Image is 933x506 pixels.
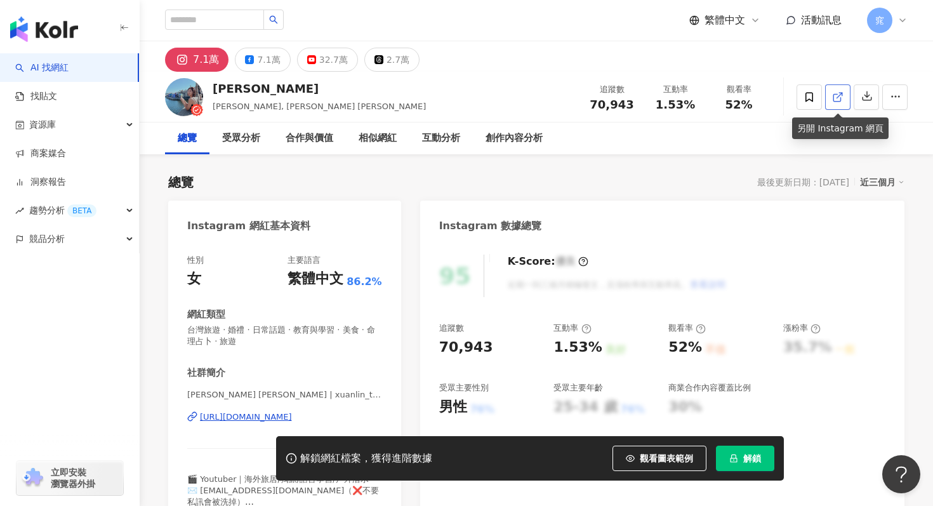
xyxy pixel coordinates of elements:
[51,467,95,489] span: 立即安裝 瀏覽器外掛
[15,206,24,215] span: rise
[187,308,225,321] div: 網紅類型
[178,131,197,146] div: 總覽
[165,48,228,72] button: 7.1萬
[716,446,774,471] button: 解鎖
[187,219,310,233] div: Instagram 網紅基本資料
[15,90,57,103] a: 找貼文
[165,78,203,116] img: KOL Avatar
[257,51,280,69] div: 7.1萬
[193,51,219,69] div: 7.1萬
[187,255,204,266] div: 性別
[15,62,69,74] a: searchAI 找網紅
[715,83,763,96] div: 觀看率
[612,446,706,471] button: 觀看圖表範例
[553,338,602,357] div: 1.53%
[15,176,66,189] a: 洞察報告
[553,323,591,334] div: 互動率
[235,48,290,72] button: 7.1萬
[439,382,489,394] div: 受眾主要性別
[439,323,464,334] div: 追蹤數
[200,411,292,423] div: [URL][DOMAIN_NAME]
[187,324,382,347] span: 台灣旅遊 · 婚禮 · 日常話題 · 教育與學習 · 美食 · 命理占卜 · 旅遊
[387,51,409,69] div: 2.7萬
[213,81,426,97] div: [PERSON_NAME]
[187,269,201,289] div: 女
[269,15,278,24] span: search
[288,269,343,289] div: 繁體中文
[668,382,751,394] div: 商業合作內容覆蓋比例
[29,196,96,225] span: 趨勢分析
[783,323,821,334] div: 漲粉率
[668,338,702,357] div: 52%
[729,454,738,463] span: lock
[359,131,397,146] div: 相似網紅
[187,389,382,401] span: [PERSON_NAME] [PERSON_NAME] | xuanlin_travel
[588,83,636,96] div: 追蹤數
[439,397,467,417] div: 男性
[10,17,78,42] img: logo
[792,117,889,139] div: 另開 Instagram 網頁
[668,323,706,334] div: 觀看率
[640,453,693,463] span: 觀看圖表範例
[29,110,56,139] span: 資源庫
[222,131,260,146] div: 受眾分析
[422,131,460,146] div: 互動分析
[656,98,695,111] span: 1.53%
[705,13,745,27] span: 繁體中文
[15,147,66,160] a: 商案媒合
[553,382,603,394] div: 受眾主要年齡
[590,98,633,111] span: 70,943
[486,131,543,146] div: 創作內容分析
[439,219,542,233] div: Instagram 數據總覽
[319,51,348,69] div: 32.7萬
[168,173,194,191] div: 總覽
[875,13,884,27] span: 窕
[300,452,432,465] div: 解鎖網紅檔案，獲得進階數據
[651,83,699,96] div: 互動率
[757,177,849,187] div: 最後更新日期：[DATE]
[801,14,842,26] span: 活動訊息
[288,255,321,266] div: 主要語言
[439,338,493,357] div: 70,943
[297,48,358,72] button: 32.7萬
[187,411,382,423] a: [URL][DOMAIN_NAME]
[17,461,123,495] a: chrome extension立即安裝 瀏覽器外掛
[67,204,96,217] div: BETA
[860,174,904,190] div: 近三個月
[743,453,761,463] span: 解鎖
[364,48,420,72] button: 2.7萬
[213,102,426,111] span: [PERSON_NAME], [PERSON_NAME] [PERSON_NAME]
[29,225,65,253] span: 競品分析
[725,98,752,111] span: 52%
[20,468,45,488] img: chrome extension
[286,131,333,146] div: 合作與價值
[508,255,588,269] div: K-Score :
[347,275,382,289] span: 86.2%
[187,366,225,380] div: 社群簡介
